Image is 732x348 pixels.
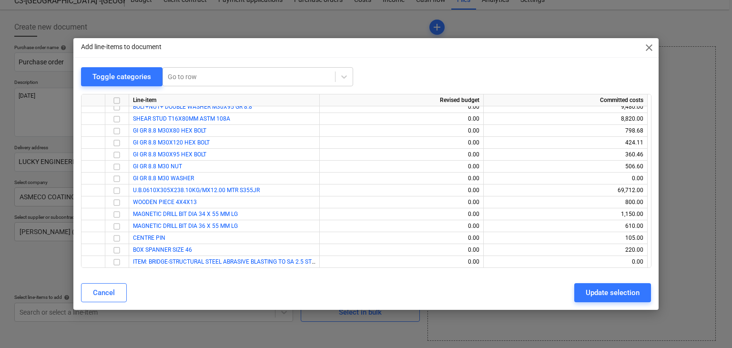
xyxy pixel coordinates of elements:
div: Toggle categories [92,71,151,83]
a: MAGNETIC DRILL BIT DIA 36 X 55 MM LG [133,223,238,229]
div: 8,820.00 [488,113,643,125]
div: 0.00 [324,220,479,232]
a: MAGNETIC DRILL BIT DIA 34 X 55 MM LG [133,211,238,217]
a: GI GR 8.8 M30 NUT [133,163,182,170]
div: Update selection [586,287,640,299]
a: GI GR 8.8 M30 WASHER [133,175,194,182]
div: 0.00 [324,113,479,125]
span: close [643,42,655,53]
div: 0.00 [324,184,479,196]
div: 1,150.00 [488,208,643,220]
div: 9,480.00 [488,101,643,113]
a: GI GR 8.8 M30X120 HEX BOLT [133,139,210,146]
p: Add line-items to document [81,42,162,52]
div: 105.00 [488,232,643,244]
div: 0.00 [324,101,479,113]
a: WOODEN PIECE 4X4X13 [133,199,197,205]
a: BOX SPANNER SIZE 46 [133,246,192,253]
div: 798.68 [488,125,643,137]
div: 0.00 [324,196,479,208]
div: 610.00 [488,220,643,232]
div: 0.00 [324,244,479,256]
div: Revised budget [320,94,484,106]
div: 424.11 [488,137,643,149]
div: 0.00 [324,232,479,244]
a: GI GR 8.8 M30X95 HEX BOLT [133,151,206,158]
a: GI GR 8.8 M30X80 HEX BOLT [133,127,206,134]
a: U.B.0610X305X238.10KG/MX12.00 MTR S355JR [133,187,260,194]
button: Update selection [574,283,651,302]
div: 360.46 [488,149,643,161]
button: Cancel [81,283,127,302]
div: 69,712.00 [488,184,643,196]
div: 0.00 [324,125,479,137]
div: 0.00 [324,208,479,220]
iframe: Chat Widget [684,302,732,348]
div: Line-item [129,94,320,106]
a: SHEAR STUD T16X80MM ASTM 108A [133,115,230,122]
div: 0.00 [324,137,479,149]
a: BOLT+NUT+ DOUBLE WASHER M30X95 GR 8.8 [133,103,252,110]
button: Toggle categories [81,67,163,86]
div: 0.00 [488,173,643,184]
div: 506.60 [488,161,643,173]
div: Committed costs [484,94,648,106]
div: 220.00 [488,244,643,256]
div: 0.00 [324,161,479,173]
div: Cancel [93,287,115,299]
a: CENTRE PIN [133,235,165,241]
div: 0.00 [324,149,479,161]
div: 0.00 [324,173,479,184]
div: 0.00 [324,256,479,268]
div: 800.00 [488,196,643,208]
div: 0.00 [488,256,643,268]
